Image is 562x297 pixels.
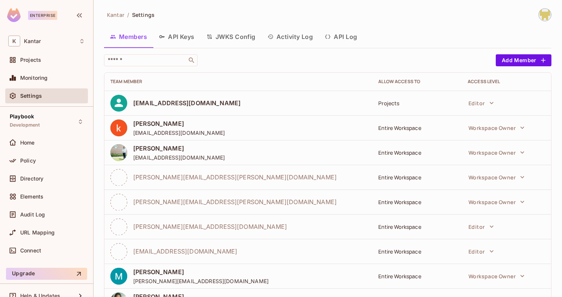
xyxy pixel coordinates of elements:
[8,36,20,46] span: K
[378,198,456,206] div: Entire Workspace
[133,129,225,136] span: [EMAIL_ADDRESS][DOMAIN_NAME]
[110,144,127,161] img: ACg8ocK2nBdahwBjdCFADoxZRBjljRCCX6h0s1gvJ7za88hbG2yCrryE=s96-c
[133,222,287,231] span: [PERSON_NAME][EMAIL_ADDRESS][DOMAIN_NAME]
[20,75,48,81] span: Monitoring
[107,11,124,18] span: Kantar
[28,11,57,20] div: Enterprise
[6,268,87,280] button: Upgrade
[153,27,201,46] button: API Keys
[465,145,528,160] button: Workspace Owner
[465,269,528,284] button: Workspace Owner
[20,176,43,182] span: Directory
[10,113,34,119] span: Playbook
[110,119,127,136] img: ACg8ocI9hOv8dz3o6ZgUtWkP-neziAr3C4lp8mCpQMgaJG63OFUaZg=s96-c
[133,119,225,128] span: [PERSON_NAME]
[133,268,269,276] span: [PERSON_NAME]
[133,198,337,206] span: [PERSON_NAME][EMAIL_ADDRESS][PERSON_NAME][DOMAIN_NAME]
[110,268,127,285] img: ACg8ocKABouR_5kVCWZ4R9BYAxUVXaqqCmwn4aqMz3RwN6V63cR2Rw=s96-c
[378,248,456,255] div: Entire Workspace
[20,140,35,146] span: Home
[20,93,42,99] span: Settings
[20,248,41,254] span: Connect
[465,244,497,259] button: Editor
[378,149,456,156] div: Entire Workspace
[465,219,497,234] button: Editor
[319,27,363,46] button: API Log
[133,144,225,152] span: [PERSON_NAME]
[127,11,129,18] li: /
[465,120,528,135] button: Workspace Owner
[378,174,456,181] div: Entire Workspace
[262,27,319,46] button: Activity Log
[20,158,36,164] span: Policy
[104,27,153,46] button: Members
[20,194,43,200] span: Elements
[133,247,237,255] span: [EMAIL_ADDRESS][DOMAIN_NAME]
[20,230,55,236] span: URL Mapping
[539,9,551,21] img: Girishankar.VP@kantar.com
[7,8,21,22] img: SReyMgAAAABJRU5ErkJggg==
[465,194,528,209] button: Workspace Owner
[496,54,552,66] button: Add Member
[465,96,497,110] button: Editor
[378,100,456,107] div: Projects
[132,11,155,18] span: Settings
[201,27,262,46] button: JWKS Config
[468,79,545,85] div: Access Level
[20,57,41,63] span: Projects
[378,223,456,230] div: Entire Workspace
[378,273,456,280] div: Entire Workspace
[133,278,269,285] span: [PERSON_NAME][EMAIL_ADDRESS][DOMAIN_NAME]
[24,38,41,44] span: Workspace: Kantar
[10,122,40,128] span: Development
[378,124,456,131] div: Entire Workspace
[20,212,45,218] span: Audit Log
[133,173,337,181] span: [PERSON_NAME][EMAIL_ADDRESS][PERSON_NAME][DOMAIN_NAME]
[465,170,528,185] button: Workspace Owner
[378,79,456,85] div: Allow Access to
[110,79,366,85] div: Team Member
[133,154,225,161] span: [EMAIL_ADDRESS][DOMAIN_NAME]
[133,99,241,107] span: [EMAIL_ADDRESS][DOMAIN_NAME]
